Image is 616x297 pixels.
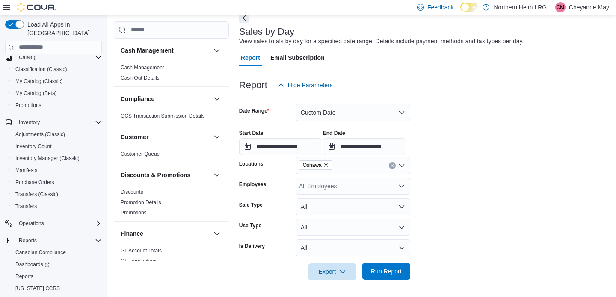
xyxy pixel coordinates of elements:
a: Customer Queue [121,151,160,157]
a: Canadian Compliance [12,247,69,258]
span: Inventory Count [15,143,52,150]
button: Catalog [2,51,105,63]
button: Remove Oshawa from selection in this group [323,163,329,168]
span: Promotions [15,102,41,109]
a: Reports [12,271,37,282]
div: Cheyanne May [555,2,566,12]
button: Finance [212,229,222,239]
h3: Sales by Day [239,27,295,37]
button: Canadian Compliance [9,247,105,258]
span: Inventory [19,119,40,126]
span: Canadian Compliance [12,247,102,258]
a: Classification (Classic) [12,64,71,74]
span: Reports [12,271,102,282]
span: Hide Parameters [288,81,333,89]
a: Adjustments (Classic) [12,129,68,140]
button: Manifests [9,164,105,176]
span: Export [314,263,351,280]
a: Discounts [121,189,143,195]
button: Clear input [389,162,396,169]
button: Run Report [362,263,410,280]
span: Run Report [371,267,402,276]
span: Dashboards [12,259,102,270]
button: My Catalog (Beta) [9,87,105,99]
span: Transfers (Classic) [12,189,102,199]
label: Use Type [239,222,261,229]
div: Compliance [114,111,229,125]
p: | [550,2,552,12]
button: Compliance [121,95,210,103]
span: [US_STATE] CCRS [15,285,60,292]
h3: Report [239,80,267,90]
button: All [296,239,410,256]
h3: Compliance [121,95,154,103]
span: Purchase Orders [15,179,54,186]
a: Inventory Manager (Classic) [12,153,83,163]
button: Reports [2,235,105,247]
button: Inventory [15,117,43,128]
button: Purchase Orders [9,176,105,188]
a: Promotion Details [121,199,161,205]
img: Cova [17,3,56,12]
span: Dashboards [15,261,50,268]
label: Start Date [239,130,264,137]
button: Open list of options [398,162,405,169]
h3: Finance [121,229,143,238]
span: Adjustments (Classic) [12,129,102,140]
div: Discounts & Promotions [114,187,229,221]
button: Compliance [212,94,222,104]
div: Finance [114,246,229,270]
div: Cash Management [114,62,229,86]
a: Promotions [12,100,45,110]
button: Cash Management [121,46,210,55]
span: Purchase Orders [12,177,102,187]
button: Transfers [9,200,105,212]
a: Inventory Count [12,141,55,151]
button: Customer [212,132,222,142]
span: Adjustments (Classic) [15,131,65,138]
span: My Catalog (Beta) [15,90,57,97]
button: Inventory Count [9,140,105,152]
h3: Discounts & Promotions [121,171,190,179]
button: Customer [121,133,210,141]
span: Inventory Manager (Classic) [15,155,80,162]
a: GL Transactions [121,258,158,264]
a: My Catalog (Classic) [12,76,66,86]
a: OCS Transaction Submission Details [121,113,205,119]
button: Export [308,263,356,280]
span: Inventory Count [12,141,102,151]
a: Dashboards [12,259,53,270]
h3: Cash Management [121,46,174,55]
label: End Date [323,130,345,137]
button: Discounts & Promotions [212,170,222,180]
a: Dashboards [9,258,105,270]
span: Catalog [15,52,102,62]
button: Custom Date [296,104,410,121]
span: Email Subscription [270,49,325,66]
div: Customer [114,149,229,163]
span: Feedback [427,3,453,12]
a: Cash Management [121,65,164,71]
span: Oshawa [299,160,332,170]
span: Report [241,49,260,66]
span: Canadian Compliance [15,249,66,256]
span: Classification (Classic) [15,66,67,73]
span: Operations [15,218,102,229]
span: Transfers [15,203,37,210]
button: Next [239,13,249,23]
a: Manifests [12,165,41,175]
span: Manifests [15,167,37,174]
h3: Customer [121,133,148,141]
button: All [296,198,410,215]
span: Classification (Classic) [12,64,102,74]
button: My Catalog (Classic) [9,75,105,87]
input: Dark Mode [460,3,478,12]
label: Locations [239,160,264,167]
p: Northern Helm LRG [494,2,547,12]
button: Finance [121,229,210,238]
a: Promotions [121,210,147,216]
span: CM [556,2,564,12]
span: Inventory [15,117,102,128]
button: Inventory Manager (Classic) [9,152,105,164]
